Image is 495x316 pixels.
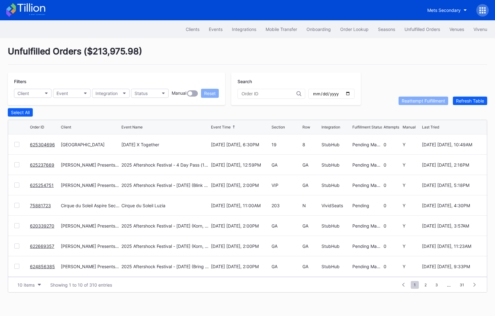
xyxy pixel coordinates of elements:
div: Order ID [30,125,44,129]
div: 0 [384,162,401,168]
button: Status [131,89,169,98]
div: Cirque du Soleil Aspire Secondary [61,203,120,208]
div: Venues [449,27,464,32]
div: StubHub [321,142,351,147]
div: GA [272,243,301,249]
div: Mobile Transfer [266,27,297,32]
div: [DATE] [DATE], 9:33PM [422,264,481,269]
span: 3 [432,281,441,289]
div: Integrations [232,27,256,32]
a: 620339270 [30,223,54,228]
button: Events [204,23,227,35]
div: Mets Secondary [427,8,461,13]
button: Onboarding [302,23,336,35]
div: [DATE] [DATE], 2:00PM [211,223,270,228]
button: 10 items [14,281,44,289]
div: Client [61,125,71,129]
div: Status [135,91,148,96]
button: Mets Secondary [423,4,472,16]
div: Onboarding [306,27,331,32]
div: [PERSON_NAME] Presents Secondary [61,162,120,168]
button: Vivenu [469,23,492,35]
div: [DATE] [DATE], 4:30PM [422,203,481,208]
a: Order Lookup [336,23,373,35]
div: Manual [403,125,416,129]
div: GA [302,162,320,168]
div: Pending Manual [352,183,382,188]
div: StubHub [321,264,351,269]
button: Reset [201,89,219,98]
div: 2025 Aftershock Festival - [DATE] (Bring Me The Horizon, [PERSON_NAME], [PERSON_NAME], [PERSON_NA... [121,264,210,269]
div: StubHub [321,223,351,228]
div: 0 [384,223,401,228]
div: GA [302,264,320,269]
div: [PERSON_NAME] Presents Secondary [61,183,120,188]
a: 625304696 [30,142,55,147]
div: StubHub [321,162,351,168]
span: 1 [411,281,419,289]
div: N [302,203,320,208]
div: Refresh Table [456,98,484,103]
div: Select All [11,110,30,115]
div: Reattempt Fulfillment [402,98,445,103]
div: Pending [352,203,382,208]
div: [PERSON_NAME] Presents Secondary [61,223,120,228]
div: [DATE] [DATE], 2:16PM [422,162,481,168]
div: ... [442,282,455,288]
div: GA [272,162,301,168]
div: Pending Manual [352,264,382,269]
button: Mobile Transfer [261,23,302,35]
div: Event Time [211,125,231,129]
span: 2 [421,281,430,289]
div: 0 [384,243,401,249]
div: GA [302,243,320,249]
button: Event [53,89,91,98]
button: Integrations [227,23,261,35]
div: Attempts [384,125,399,129]
div: 0 [384,264,401,269]
input: Order ID [242,91,297,96]
div: Section [272,125,285,129]
div: 203 [272,203,301,208]
div: Order Lookup [340,27,369,32]
div: 0 [384,203,401,208]
a: Clients [181,23,204,35]
div: 2025 Aftershock Festival - [DATE] (Korn, [GEOGRAPHIC_DATA], Gojira, Three Days Grace) [121,223,210,228]
button: Reattempt Fulfillment [399,97,448,105]
div: Event [56,91,68,96]
div: GA [302,183,320,188]
div: [GEOGRAPHIC_DATA] [61,142,120,147]
div: StubHub [321,183,351,188]
div: Integration [321,125,340,129]
div: [PERSON_NAME] Presents Secondary [61,264,120,269]
div: Clients [186,27,199,32]
div: Pending Manual [352,243,382,249]
button: Unfulfilled Orders [400,23,445,35]
div: Manual [172,90,186,97]
div: [DATE] [DATE], 10:49AM [422,142,481,147]
div: Y [403,243,420,249]
div: Last Tried [422,125,439,129]
div: Seasons [378,27,395,32]
div: 2025 Aftershock Festival - [DATE] (Blink 182, Good Charlotte, All Time Low, All American Rejects) [121,183,210,188]
div: StubHub [321,243,351,249]
div: 0 [384,183,401,188]
div: [DATE] [DATE], 11:00AM [211,203,270,208]
div: Search [238,79,355,84]
div: [DATE] [DATE], 2:00PM [211,243,270,249]
span: 31 [457,281,467,289]
div: VividSeats [321,203,351,208]
div: Filters [14,79,219,84]
div: Y [403,183,420,188]
button: Seasons [373,23,400,35]
div: Y [403,142,420,147]
div: Row [302,125,310,129]
div: Pending Manual [352,223,382,228]
a: 624856385 [30,264,55,269]
div: [DATE] [DATE], 2:00PM [211,183,270,188]
div: GA [272,264,301,269]
a: Venues [445,23,469,35]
